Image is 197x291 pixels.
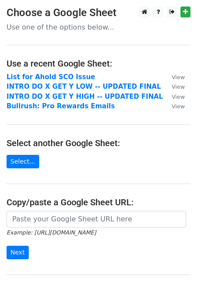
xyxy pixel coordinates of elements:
a: Select... [7,155,39,168]
a: View [163,102,185,110]
small: View [172,103,185,110]
h4: Select another Google Sheet: [7,138,190,148]
input: Paste your Google Sheet URL here [7,211,186,227]
a: INTRO DO X GET Y LOW -- UPDATED FINAL [7,83,161,90]
small: View [172,74,185,80]
a: View [163,93,185,100]
p: Use one of the options below... [7,23,190,32]
h4: Copy/paste a Google Sheet URL: [7,197,190,207]
input: Next [7,246,29,259]
h4: Use a recent Google Sheet: [7,58,190,69]
a: View [163,73,185,81]
small: View [172,94,185,100]
small: Example: [URL][DOMAIN_NAME] [7,229,96,236]
a: List for Ahold SCO Issue [7,73,95,81]
h3: Choose a Google Sheet [7,7,190,19]
a: INTRO DO X GET Y HIGH -- UPDATED FINAL [7,93,163,100]
a: Bullrush: Pro Rewards Emails [7,102,115,110]
a: View [163,83,185,90]
small: View [172,84,185,90]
